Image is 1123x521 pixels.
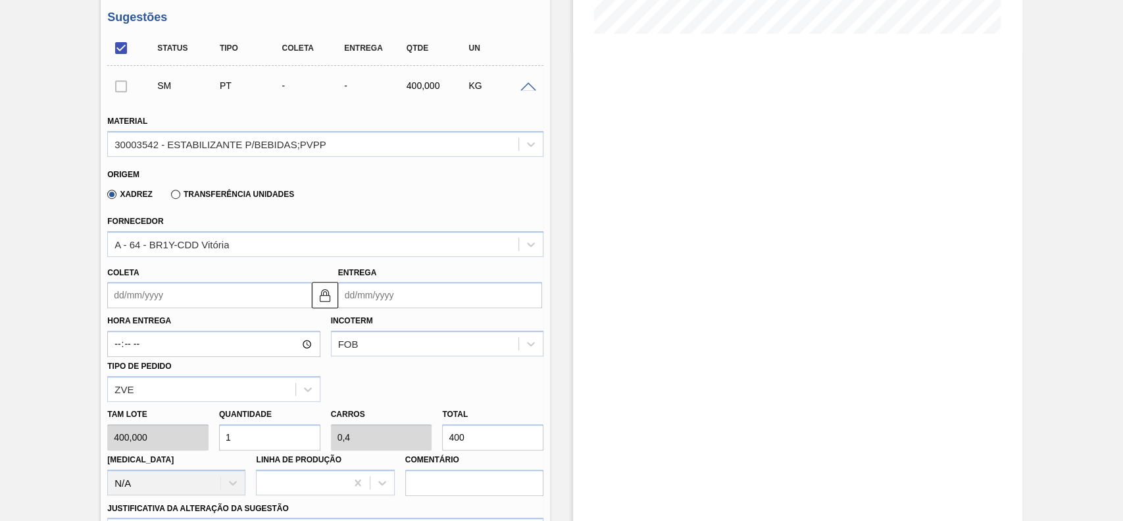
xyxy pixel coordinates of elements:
[465,43,534,53] div: UN
[107,405,209,424] label: Tam lote
[338,282,542,308] input: dd/mm/yyyy
[154,43,222,53] div: Status
[107,190,153,199] label: Xadrez
[154,80,222,91] div: Sugestão Manual
[219,410,272,419] label: Quantidade
[317,287,333,303] img: locked
[107,117,147,126] label: Material
[107,282,311,308] input: dd/mm/yyyy
[338,268,377,277] label: Entrega
[114,238,229,250] div: A - 64 - BR1Y-CDD Vitória
[465,80,534,91] div: KG
[405,451,543,470] label: Comentário
[171,190,294,199] label: Transferência Unidades
[107,170,139,179] label: Origem
[216,43,285,53] div: Tipo
[107,362,171,371] label: Tipo de pedido
[107,217,163,226] label: Fornecedor
[256,455,341,464] label: Linha de Produção
[107,11,543,24] h3: Sugestões
[442,410,468,419] label: Total
[114,138,326,150] div: 30003542 - ESTABILIZANTE P/BEBIDAS;PVPP
[107,504,289,513] label: Justificativa da Alteração da Sugestão
[331,316,373,325] label: Incoterm
[107,312,320,331] label: Hora Entrega
[312,282,338,308] button: locked
[114,383,134,395] div: ZVE
[403,43,472,53] div: Qtde
[341,43,409,53] div: Entrega
[107,268,139,277] label: Coleta
[331,410,365,419] label: Carros
[278,43,347,53] div: Coleta
[341,80,409,91] div: -
[107,455,174,464] label: [MEDICAL_DATA]
[216,80,285,91] div: Pedido de Transferência
[278,80,347,91] div: -
[338,339,359,350] div: FOB
[403,80,472,91] div: 400,000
